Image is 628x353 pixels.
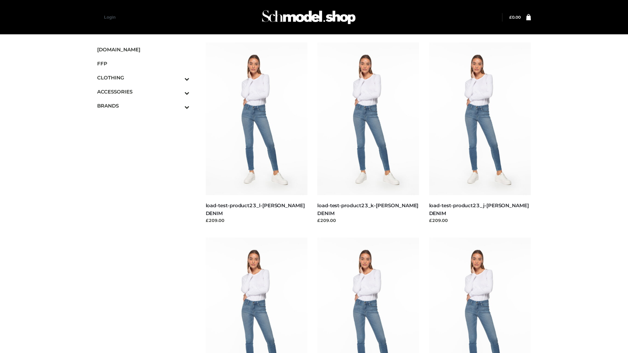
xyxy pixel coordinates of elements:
button: Toggle Submenu [166,99,189,113]
div: £209.00 [206,217,308,224]
button: Toggle Submenu [166,85,189,99]
a: FFP [97,57,189,71]
a: load-test-product23_l-[PERSON_NAME] DENIM [206,202,305,216]
span: ACCESSORIES [97,88,189,95]
a: £0.00 [509,15,521,20]
a: [DOMAIN_NAME] [97,42,189,57]
button: Toggle Submenu [166,71,189,85]
a: ACCESSORIESToggle Submenu [97,85,189,99]
span: CLOTHING [97,74,189,81]
span: BRANDS [97,102,189,109]
span: FFP [97,60,189,67]
a: CLOTHINGToggle Submenu [97,71,189,85]
a: BRANDSToggle Submenu [97,99,189,113]
a: load-test-product23_k-[PERSON_NAME] DENIM [317,202,418,216]
div: £209.00 [429,217,531,224]
a: load-test-product23_j-[PERSON_NAME] DENIM [429,202,529,216]
a: Login [104,15,115,20]
img: Schmodel Admin 964 [260,4,358,30]
div: £209.00 [317,217,419,224]
span: £ [509,15,512,20]
span: [DOMAIN_NAME] [97,46,189,53]
bdi: 0.00 [509,15,521,20]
